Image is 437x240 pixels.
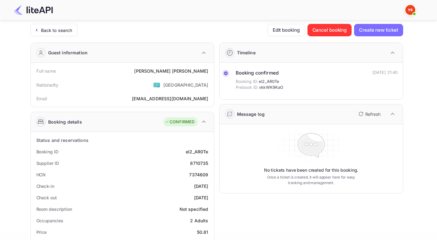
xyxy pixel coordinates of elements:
[194,194,208,201] div: [DATE]
[259,84,283,91] span: vkkWK9KaO
[307,24,352,36] button: Cancel booking
[163,82,208,88] div: [GEOGRAPHIC_DATA]
[190,217,208,224] div: 2 Adults
[153,79,160,90] span: United States
[194,183,208,189] div: [DATE]
[41,27,72,34] div: Back to search
[405,5,415,15] img: Yandex Support
[189,171,208,178] div: 7374609
[36,194,57,201] div: Check out
[237,111,265,117] div: Message log
[237,49,256,56] div: Timeline
[36,95,47,102] div: Email
[132,95,208,102] div: [EMAIL_ADDRESS][DOMAIN_NAME]
[36,137,89,143] div: Status and reservations
[262,174,360,186] p: Once a ticket is created, it will appear here for easy tracking and management.
[36,229,47,235] div: Price
[48,119,82,125] div: Booking details
[267,24,305,36] button: Edit booking
[36,148,58,155] div: Booking ID
[259,79,279,85] span: el2_AR0Te
[36,82,59,88] div: Nationality
[355,109,383,119] button: Refresh
[14,5,53,15] img: LiteAPI Logo
[165,119,194,125] div: CONFIRMED
[365,111,380,117] p: Refresh
[354,24,403,36] button: Create new ticket
[372,70,398,76] div: [DATE] 21:40
[36,68,56,74] div: Full name
[180,206,208,212] div: Not specified
[197,229,208,235] div: 50.81
[36,217,63,224] div: Occupancies
[36,160,59,166] div: Supplier ID
[134,68,208,74] div: [PERSON_NAME] [PERSON_NAME]
[48,49,88,56] div: Guest information
[190,160,208,166] div: 8710735
[264,167,358,173] p: No tickets have been created for this booking.
[236,84,259,91] span: Prebook ID:
[236,79,258,85] span: Booking ID:
[186,148,208,155] div: el2_AR0Te
[36,183,54,189] div: Check-in
[36,171,46,178] div: HCN
[236,70,284,77] div: Booking confirmed
[36,206,72,212] div: Room description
